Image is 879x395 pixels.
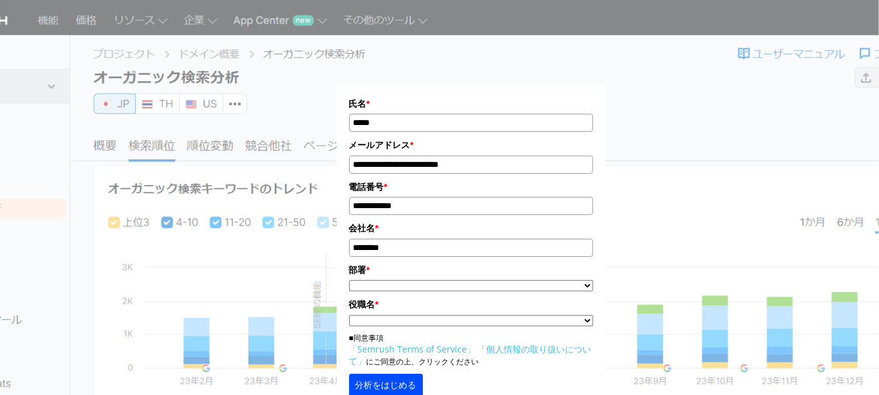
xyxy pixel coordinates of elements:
label: 会社名 [349,221,593,235]
label: メールアドレス [349,138,593,152]
a: 「Semrush Terms of Service」 [349,343,476,355]
label: 氏名 [349,97,593,111]
a: 「個人情報の取り扱いについて」 [349,343,592,367]
label: 部署 [349,263,593,277]
label: 電話番号 [349,180,593,194]
label: 役職名 [349,297,593,311]
p: ■同意事項 にご同意の上、クリックください [349,332,593,367]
